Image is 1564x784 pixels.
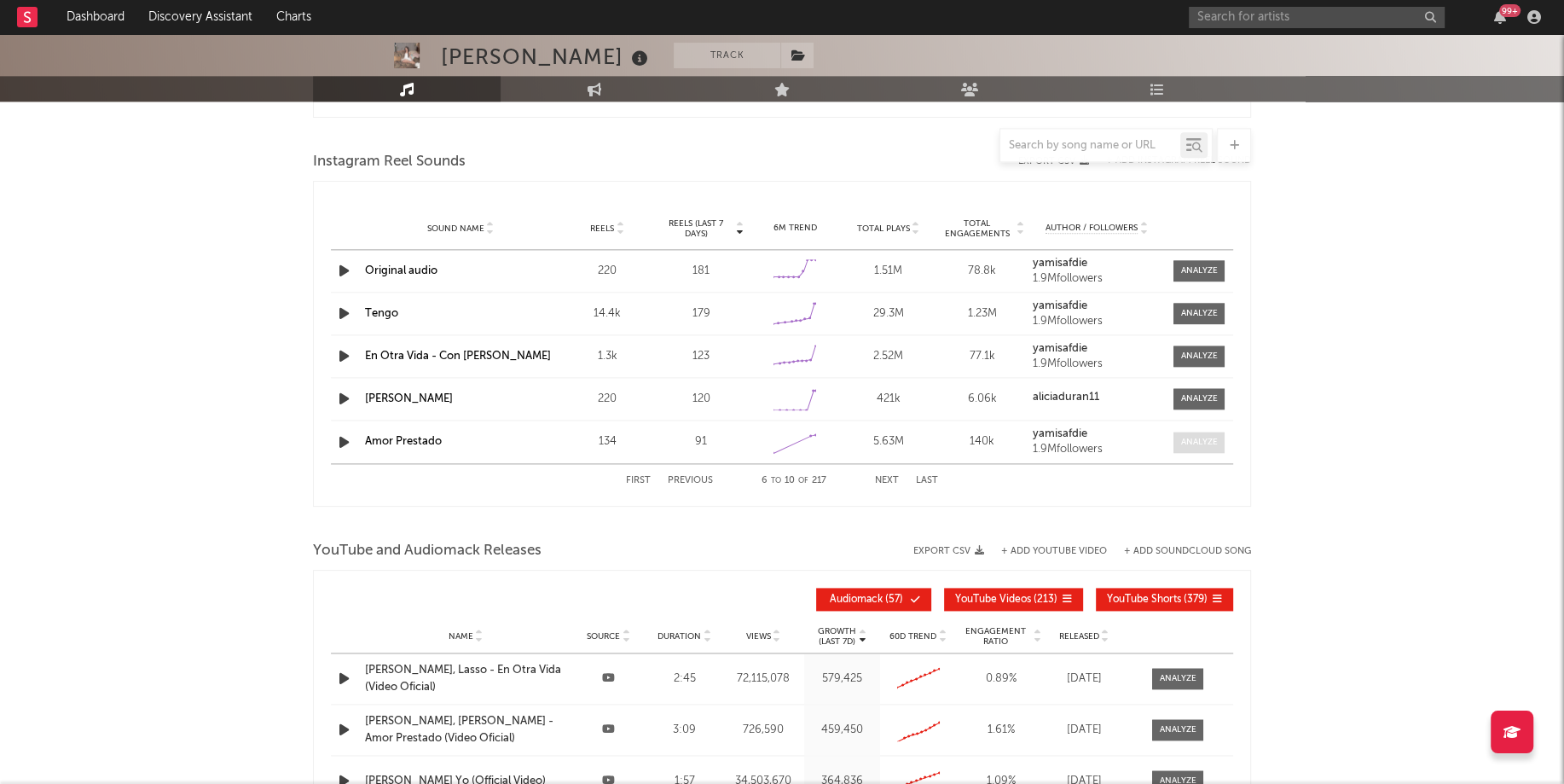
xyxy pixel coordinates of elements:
[1033,343,1161,355] a: yamisafdie
[365,713,566,746] a: [PERSON_NAME], [PERSON_NAME] - Amor Prestado (Video Oficial)
[565,348,650,365] div: 1.3k
[657,631,701,642] span: Duration
[1033,258,1161,270] a: yamisafdie
[658,218,733,239] span: Reels (last 7 days)
[658,391,744,408] div: 120
[1033,392,1161,404] a: aliciaduran11
[626,476,651,485] button: First
[658,433,744,450] div: 91
[940,305,1025,322] div: 1.23M
[960,722,1041,739] div: 1.61 %
[916,476,938,485] button: Last
[1033,273,1161,285] div: 1.9M followers
[1124,547,1251,556] button: + Add SoundCloud Song
[1033,300,1087,311] strong: yamisafdie
[1033,316,1161,328] div: 1.9M followers
[587,631,620,642] span: Source
[746,631,771,642] span: Views
[1059,631,1099,642] span: Released
[1107,595,1208,605] span: ( 379 )
[808,671,876,688] div: 579,425
[846,391,931,408] div: 421k
[365,393,453,404] a: [PERSON_NAME]
[1107,547,1251,556] button: + Add SoundCloud Song
[747,471,841,491] div: 6 10 217
[658,348,744,365] div: 123
[940,348,1025,365] div: 77.1k
[830,595,883,605] span: Audiomack
[1033,444,1161,456] div: 1.9M followers
[1050,722,1118,739] div: [DATE]
[1033,358,1161,370] div: 1.9M followers
[365,436,442,447] a: Amor Prestado
[651,722,718,739] div: 3:09
[960,671,1041,688] div: 0.89 %
[565,391,650,408] div: 220
[940,391,1025,408] div: 6.06k
[1046,223,1138,234] span: Author / Followers
[984,547,1107,556] div: + Add YouTube Video
[565,305,650,322] div: 14.4k
[827,595,906,605] span: ( 57 )
[674,43,780,68] button: Track
[1033,428,1161,440] a: yamisafdie
[1033,428,1087,439] strong: yamisafdie
[441,43,652,71] div: [PERSON_NAME]
[565,263,650,280] div: 220
[313,541,542,561] span: YouTube and Audiomack Releases
[427,224,484,234] span: Sound Name
[449,631,473,642] span: Name
[727,671,801,688] div: 72,115,078
[944,588,1083,611] button: YouTube Videos(213)
[727,722,801,739] div: 726,590
[818,626,856,636] p: Growth
[365,351,551,362] a: En Otra Vida - Con [PERSON_NAME]
[752,222,837,235] div: 6M Trend
[913,546,984,556] button: Export CSV
[365,308,398,319] a: Tengo
[816,588,931,611] button: Audiomack(57)
[590,224,614,234] span: Reels
[940,433,1025,450] div: 140k
[313,152,466,172] span: Instagram Reel Sounds
[1499,4,1521,17] div: 99 +
[960,626,1031,647] span: Engagement Ratio
[1494,10,1506,24] button: 99+
[1033,343,1087,354] strong: yamisafdie
[1001,547,1107,556] button: + Add YouTube Video
[818,636,856,647] p: (Last 7d)
[1189,7,1445,28] input: Search for artists
[658,263,744,280] div: 181
[940,263,1025,280] div: 78.8k
[1050,671,1118,688] div: [DATE]
[798,477,808,485] span: of
[1000,139,1180,153] input: Search by song name or URL
[955,595,1031,605] span: YouTube Videos
[875,476,899,485] button: Next
[1033,258,1087,269] strong: yamisafdie
[365,265,437,276] a: Original audio
[1033,392,1099,403] strong: aliciaduran11
[846,348,931,365] div: 2.52M
[857,224,910,234] span: Total Plays
[846,305,931,322] div: 29.3M
[846,263,931,280] div: 1.51M
[955,595,1057,605] span: ( 213 )
[846,433,931,450] div: 5.63M
[365,662,566,695] a: [PERSON_NAME], Lasso - En Otra Vida (Video Oficial)
[1033,300,1161,312] a: yamisafdie
[1096,588,1233,611] button: YouTube Shorts(379)
[1107,595,1181,605] span: YouTube Shorts
[889,631,936,642] span: 60D Trend
[940,218,1015,239] span: Total Engagements
[771,477,781,485] span: to
[658,305,744,322] div: 179
[651,671,718,688] div: 2:45
[668,476,713,485] button: Previous
[565,433,650,450] div: 134
[808,722,876,739] div: 459,450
